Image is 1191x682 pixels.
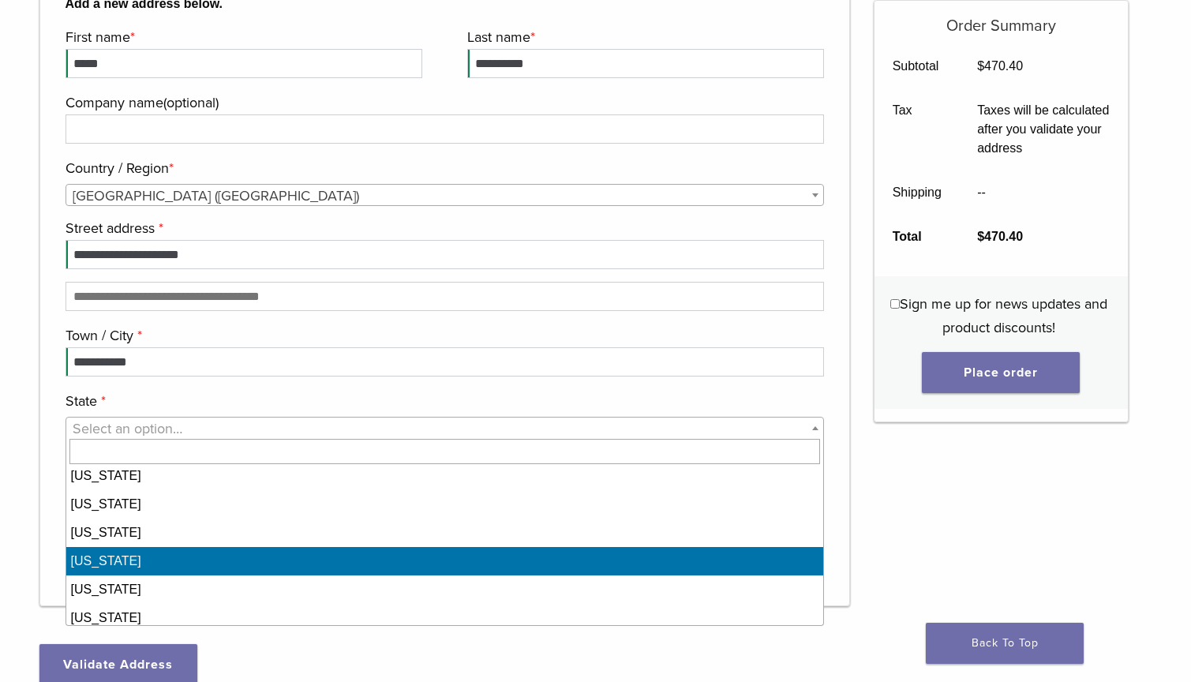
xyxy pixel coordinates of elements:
li: [US_STATE] [66,462,824,490]
span: State [66,417,825,439]
label: Company name [66,91,821,114]
label: Town / City [66,324,821,347]
label: Country / Region [66,156,821,180]
label: State [66,389,821,413]
label: First name [66,25,418,49]
span: -- [977,185,986,199]
span: Select an option… [73,420,182,437]
span: Sign me up for news updates and product discounts! [900,295,1107,336]
th: Total [875,215,960,259]
th: Shipping [875,170,960,215]
td: Taxes will be calculated after you validate your address [960,88,1128,170]
span: United States (US) [66,185,824,207]
bdi: 470.40 [977,59,1023,73]
li: [US_STATE] [66,519,824,547]
th: Subtotal [875,44,960,88]
input: Sign me up for news updates and product discounts! [890,299,900,309]
label: Street address [66,216,821,240]
li: [US_STATE] [66,575,824,604]
label: Last name [467,25,820,49]
li: [US_STATE] [66,604,824,632]
li: [US_STATE] [66,547,824,575]
span: $ [977,230,984,243]
span: Country / Region [66,184,825,206]
li: [US_STATE] [66,490,824,519]
button: Place order [922,352,1080,393]
span: (optional) [163,94,219,111]
h5: Order Summary [875,1,1128,36]
th: Tax [875,88,960,170]
bdi: 470.40 [977,230,1023,243]
a: Back To Top [926,623,1084,664]
span: $ [977,59,984,73]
